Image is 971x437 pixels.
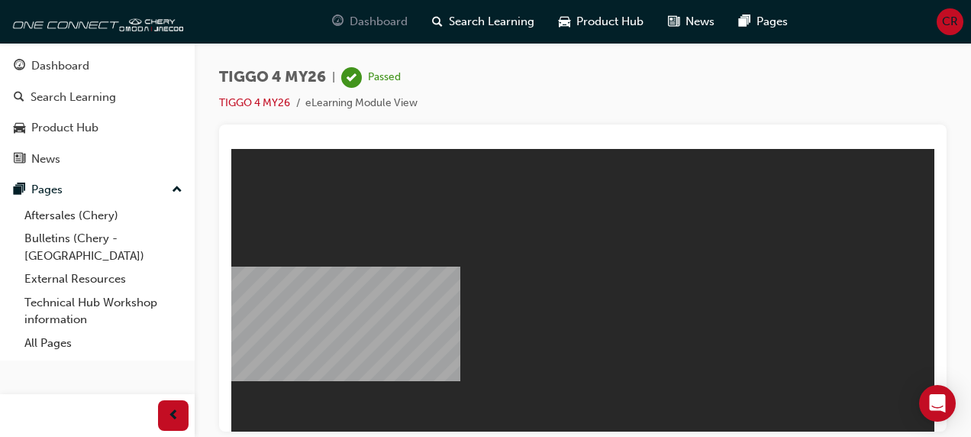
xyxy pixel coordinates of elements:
[8,6,183,37] img: oneconnect
[727,6,800,37] a: pages-iconPages
[919,385,956,422] div: Open Intercom Messenger
[368,70,401,85] div: Passed
[449,13,534,31] span: Search Learning
[739,12,750,31] span: pages-icon
[576,13,644,31] span: Product Hub
[6,176,189,204] button: Pages
[6,49,189,176] button: DashboardSearch LearningProduct HubNews
[31,89,116,106] div: Search Learning
[341,67,362,88] span: learningRecordVerb_PASS-icon
[332,12,344,31] span: guage-icon
[6,83,189,112] a: Search Learning
[432,12,443,31] span: search-icon
[6,52,189,80] a: Dashboard
[656,6,727,37] a: news-iconNews
[942,13,958,31] span: CR
[18,291,189,332] a: Technical Hub Workshop information
[350,13,408,31] span: Dashboard
[420,6,547,37] a: search-iconSearch Learning
[14,183,25,197] span: pages-icon
[305,95,418,112] li: eLearning Module View
[686,13,715,31] span: News
[168,406,179,426] span: prev-icon
[756,13,788,31] span: Pages
[31,119,98,137] div: Product Hub
[937,8,963,35] button: CR
[14,153,25,167] span: news-icon
[31,57,89,75] div: Dashboard
[31,151,60,168] div: News
[219,69,326,86] span: TIGGO 4 MY26
[547,6,656,37] a: car-iconProduct Hub
[14,60,25,73] span: guage-icon
[320,6,420,37] a: guage-iconDashboard
[31,181,63,199] div: Pages
[18,332,189,355] a: All Pages
[559,12,570,31] span: car-icon
[18,267,189,291] a: External Resources
[14,91,24,105] span: search-icon
[219,96,290,109] a: TIGGO 4 MY26
[668,12,679,31] span: news-icon
[332,69,335,86] span: |
[6,145,189,173] a: News
[18,204,189,228] a: Aftersales (Chery)
[18,227,189,267] a: Bulletins (Chery - [GEOGRAPHIC_DATA])
[6,114,189,142] a: Product Hub
[14,121,25,135] span: car-icon
[172,180,182,200] span: up-icon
